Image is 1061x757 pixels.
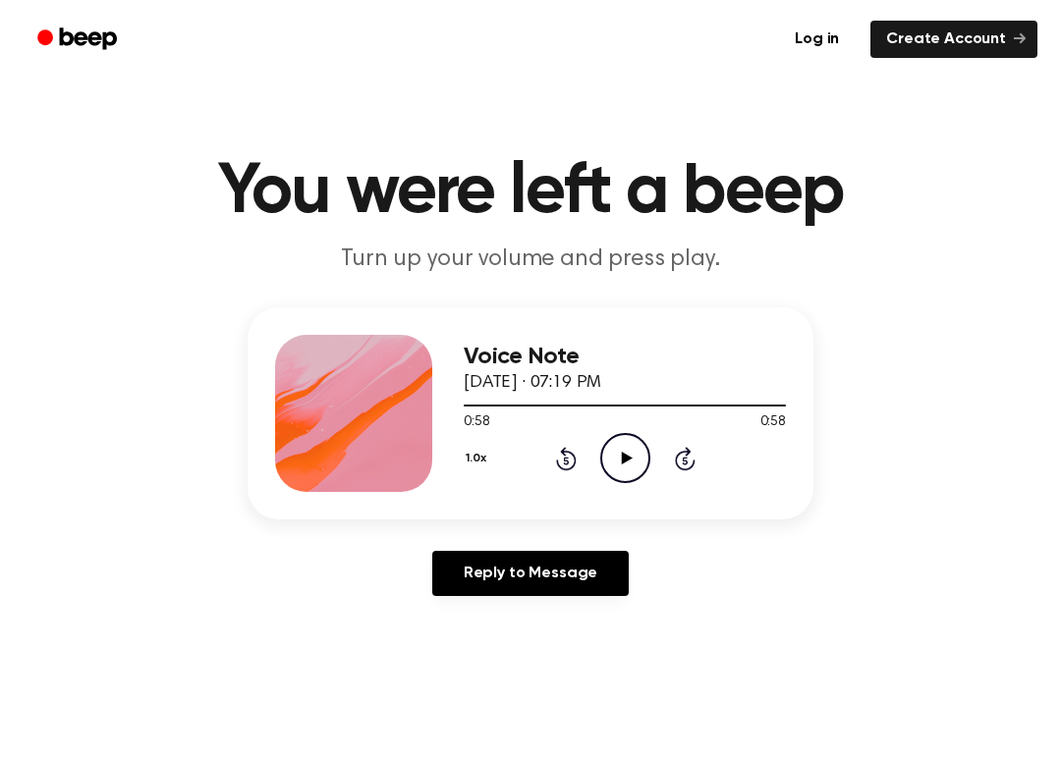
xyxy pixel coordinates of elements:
[28,157,1033,228] h1: You were left a beep
[775,17,859,62] a: Log in
[153,243,908,276] p: Turn up your volume and press play.
[464,442,493,475] button: 1.0x
[24,21,135,59] a: Beep
[464,412,489,433] span: 0:58
[464,374,601,392] span: [DATE] · 07:19 PM
[432,551,629,596] a: Reply to Message
[760,412,786,433] span: 0:58
[870,21,1037,58] a: Create Account
[464,344,786,370] h3: Voice Note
